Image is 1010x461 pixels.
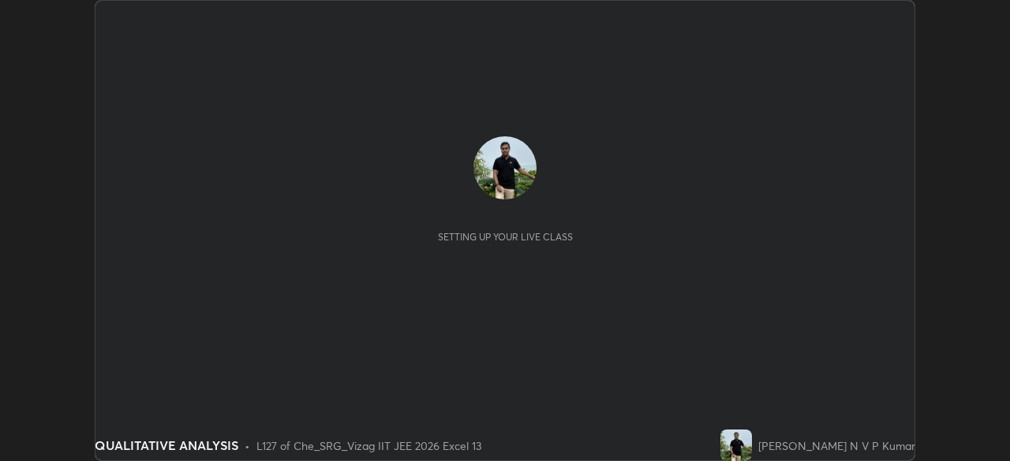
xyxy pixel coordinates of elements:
[95,436,238,455] div: QUALITATIVE ANALYSIS
[473,136,537,199] img: 7f7378863a514fab9cbf00fe159637ce.jpg
[758,437,915,454] div: [PERSON_NAME] N V P Kumar
[256,437,481,454] div: L127 of Che_SRG_Vizag IIT JEE 2026 Excel 13
[720,429,752,461] img: 7f7378863a514fab9cbf00fe159637ce.jpg
[438,231,573,243] div: Setting up your live class
[245,437,250,454] div: •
